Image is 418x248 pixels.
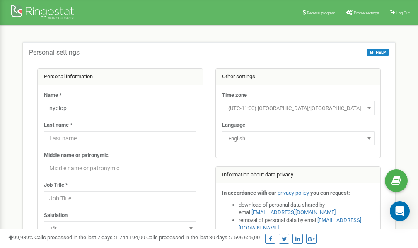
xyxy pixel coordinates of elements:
div: Personal information [38,69,203,85]
label: Last name * [44,121,72,129]
input: Middle name or patronymic [44,161,196,175]
li: download of personal data shared by email , [239,201,375,217]
label: Job Title * [44,181,68,189]
input: Job Title [44,191,196,205]
button: HELP [367,49,389,56]
span: Calls processed in the last 7 days : [34,234,145,241]
span: English [225,133,372,144]
strong: you can request: [310,190,350,196]
label: Name * [44,91,62,99]
span: Log Out [396,11,410,15]
input: Name [44,101,196,115]
strong: In accordance with our [222,190,276,196]
span: Mr. [47,223,193,234]
li: removal of personal data by email , [239,217,375,232]
span: (UTC-11:00) Pacific/Midway [225,103,372,114]
span: English [222,131,375,145]
u: 7 596 625,00 [230,234,260,241]
label: Language [222,121,245,129]
h5: Personal settings [29,49,80,56]
u: 1 744 194,00 [115,234,145,241]
span: 99,989% [8,234,33,241]
span: Calls processed in the last 30 days : [146,234,260,241]
span: (UTC-11:00) Pacific/Midway [222,101,375,115]
label: Salutation [44,212,68,219]
label: Time zone [222,91,247,99]
span: Referral program [307,11,336,15]
label: Middle name or patronymic [44,152,109,159]
span: Profile settings [354,11,379,15]
div: Information about data privacy [216,167,381,183]
a: [EMAIL_ADDRESS][DOMAIN_NAME] [251,209,336,215]
div: Other settings [216,69,381,85]
input: Last name [44,131,196,145]
span: Mr. [44,221,196,235]
div: Open Intercom Messenger [390,201,410,221]
a: privacy policy [278,190,309,196]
